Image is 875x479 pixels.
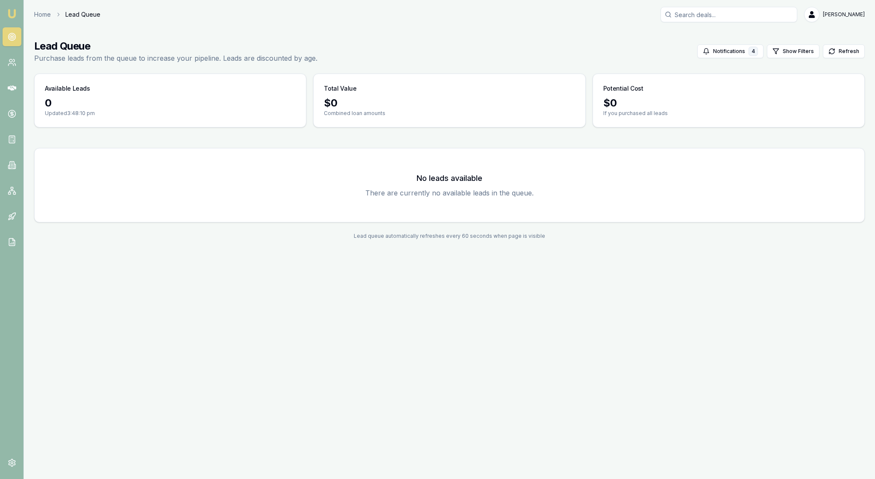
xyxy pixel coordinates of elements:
div: 4 [749,47,758,56]
div: 0 [45,96,296,110]
a: Home [34,10,51,19]
h1: Lead Queue [34,39,317,53]
nav: breadcrumb [34,10,100,19]
p: Combined loan amounts [324,110,575,117]
span: [PERSON_NAME] [823,11,865,18]
span: Lead Queue [65,10,100,19]
button: Notifications4 [697,44,763,58]
h3: Available Leads [45,84,90,93]
div: Lead queue automatically refreshes every 60 seconds when page is visible [34,233,865,239]
img: emu-icon-u.png [7,9,17,19]
h3: No leads available [45,172,854,184]
div: $ 0 [603,96,854,110]
input: Search deals [661,7,797,22]
button: Show Filters [767,44,819,58]
p: Purchase leads from the queue to increase your pipeline. Leads are discounted by age. [34,53,317,63]
button: Refresh [823,44,865,58]
p: Updated 3:48:10 pm [45,110,296,117]
h3: Total Value [324,84,356,93]
h3: Potential Cost [603,84,643,93]
p: There are currently no available leads in the queue. [45,188,854,198]
div: $ 0 [324,96,575,110]
p: If you purchased all leads [603,110,854,117]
